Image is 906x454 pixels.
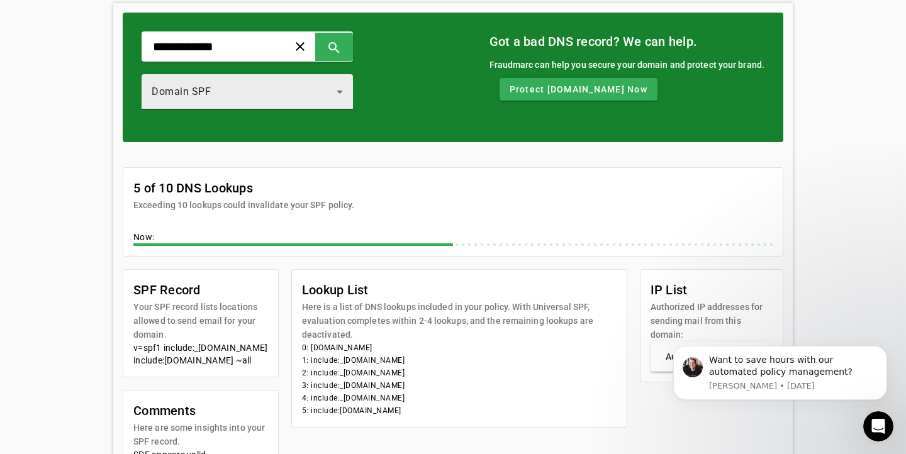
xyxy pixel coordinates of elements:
li: 3: include:_[DOMAIN_NAME] [302,379,617,392]
li: 5: include:[DOMAIN_NAME] [302,404,617,417]
mat-card-subtitle: Here are some insights into your SPF record. [133,421,268,448]
mat-card-subtitle: Authorized IP addresses for sending mail from this domain: [651,300,773,341]
iframe: Intercom live chat [863,411,893,441]
mat-card-title: 5 of 10 DNS Lookups [133,178,354,198]
mat-card-title: SPF Record [133,280,268,300]
div: v=spf1 include:_[DOMAIN_NAME] include:[DOMAIN_NAME] ~all [133,341,268,367]
mat-card-subtitle: Exceeding 10 lookups could invalidate your SPF policy. [133,198,354,212]
mat-expansion-panel-header: Authorized IPs [651,341,773,372]
mat-card-title: IP List [651,280,773,300]
mat-card-title: Got a bad DNS record? We can help. [489,31,765,52]
div: Fraudmarc can help you secure your domain and protect your brand. [489,58,765,72]
button: Protect [DOMAIN_NAME] Now [500,78,657,101]
div: Now: [133,231,773,246]
mat-card-subtitle: Your SPF record lists locations allowed to send email for your domain. [133,300,268,341]
span: Domain SPF [152,86,211,97]
mat-card-title: Lookup List [302,280,617,300]
li: 4: include:_[DOMAIN_NAME] [302,392,617,404]
iframe: Intercom notifications message [654,327,906,420]
mat-card-subtitle: Here is a list of DNS lookups included in your policy. With Universal SPF, evaluation completes w... [302,300,617,341]
li: 1: include:_[DOMAIN_NAME] [302,354,617,367]
li: 2: include:_[DOMAIN_NAME] [302,367,617,379]
span: Protect [DOMAIN_NAME] Now [510,83,647,96]
mat-card-title: Comments [133,401,268,421]
li: 0: [DOMAIN_NAME] [302,341,617,354]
